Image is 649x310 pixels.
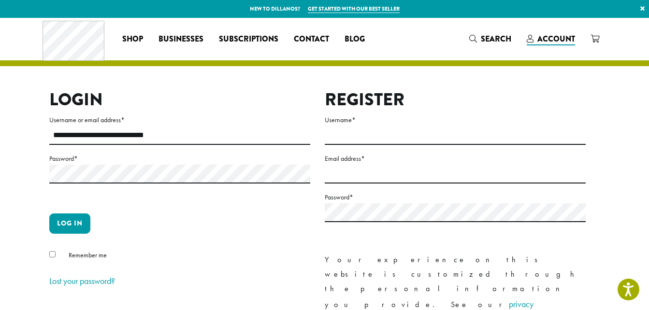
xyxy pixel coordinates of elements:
span: Contact [294,33,329,45]
label: Password [49,153,310,165]
label: Username or email address [49,114,310,126]
label: Email address [325,153,586,165]
span: Subscriptions [219,33,278,45]
a: Get started with our best seller [308,5,400,13]
span: Account [537,33,575,44]
label: Password [325,191,586,203]
span: Shop [122,33,143,45]
span: Remember me [69,251,107,259]
button: Log in [49,213,90,234]
h2: Register [325,89,586,110]
span: Search [481,33,511,44]
a: Search [462,31,519,47]
a: Lost your password? [49,275,115,286]
h2: Login [49,89,310,110]
a: Shop [115,31,151,47]
span: Businesses [159,33,203,45]
label: Username [325,114,586,126]
span: Blog [345,33,365,45]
